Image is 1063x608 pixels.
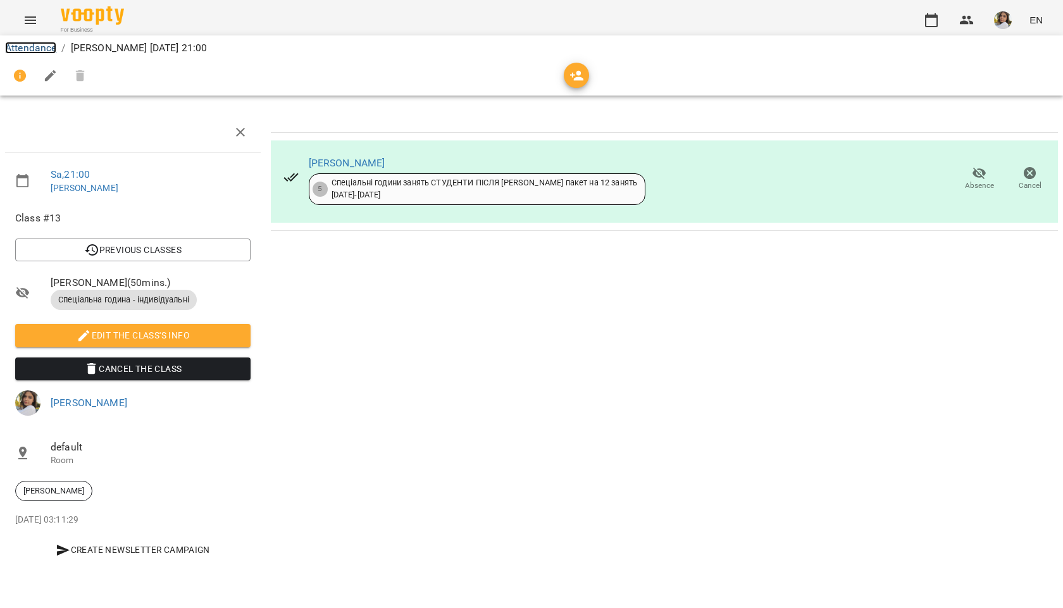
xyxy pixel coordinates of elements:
[51,440,251,455] span: default
[1019,180,1041,191] span: Cancel
[313,182,328,197] div: 5
[309,157,385,169] a: [PERSON_NAME]
[25,242,240,257] span: Previous Classes
[16,485,92,497] span: [PERSON_NAME]
[51,294,197,306] span: Спеціальна година - індивідуальні
[15,239,251,261] button: Previous Classes
[51,168,90,180] a: Sa , 21:00
[61,26,124,34] span: For Business
[15,5,46,35] button: Menu
[15,211,251,226] span: Class #13
[15,538,251,561] button: Create Newsletter Campaign
[15,357,251,380] button: Cancel the class
[994,11,1012,29] img: 190f836be431f48d948282a033e518dd.jpg
[51,275,251,290] span: [PERSON_NAME] ( 50 mins. )
[51,397,127,409] a: [PERSON_NAME]
[15,390,40,416] img: 190f836be431f48d948282a033e518dd.jpg
[61,40,65,56] li: /
[15,324,251,347] button: Edit the class's Info
[25,361,240,376] span: Cancel the class
[51,454,251,467] p: Room
[15,514,251,526] p: [DATE] 03:11:29
[332,177,638,201] div: Спеціальні години занять СТУДЕНТИ ПІСЛЯ [PERSON_NAME] пакет на 12 занять [DATE] - [DATE]
[20,542,246,557] span: Create Newsletter Campaign
[15,481,92,501] div: [PERSON_NAME]
[5,40,1058,56] nav: breadcrumb
[1024,8,1048,32] button: EN
[61,6,124,25] img: Voopty Logo
[954,161,1005,197] button: Absence
[5,42,56,54] a: Attendance
[1029,13,1043,27] span: EN
[1005,161,1055,197] button: Cancel
[71,40,208,56] p: [PERSON_NAME] [DATE] 21:00
[51,183,118,193] a: [PERSON_NAME]
[965,180,994,191] span: Absence
[25,328,240,343] span: Edit the class's Info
